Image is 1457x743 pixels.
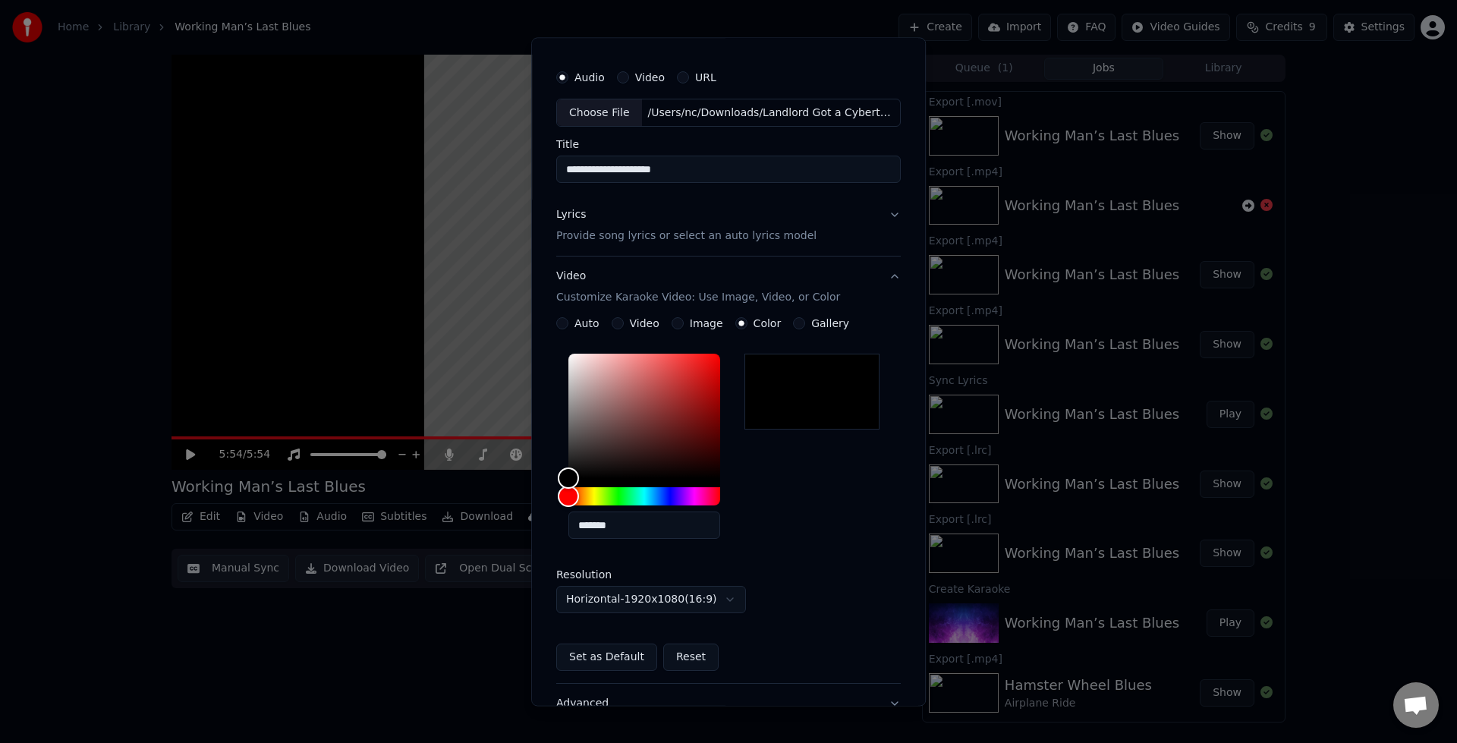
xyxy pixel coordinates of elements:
[556,140,901,150] label: Title
[556,196,901,257] button: LyricsProvide song lyrics or select an auto lyrics model
[568,354,720,479] div: Color
[574,319,599,329] label: Auto
[556,644,657,672] button: Set as Default
[550,24,907,38] h2: Create Karaoke
[556,208,586,223] div: Lyrics
[556,269,840,306] div: Video
[568,488,720,506] div: Hue
[556,318,901,684] div: VideoCustomize Karaoke Video: Use Image, Video, or Color
[556,291,840,306] p: Customize Karaoke Video: Use Image, Video, or Color
[556,257,901,318] button: VideoCustomize Karaoke Video: Use Image, Video, or Color
[690,319,723,329] label: Image
[630,319,659,329] label: Video
[811,319,849,329] label: Gallery
[695,72,716,83] label: URL
[556,685,901,724] button: Advanced
[635,72,665,83] label: Video
[754,319,782,329] label: Color
[557,99,642,127] div: Choose File
[556,570,708,581] label: Resolution
[556,229,817,244] p: Provide song lyrics or select an auto lyrics model
[574,72,605,83] label: Audio
[663,644,719,672] button: Reset
[642,105,900,121] div: /Users/nc/Downloads/Landlord Got a Cybertruck.wav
